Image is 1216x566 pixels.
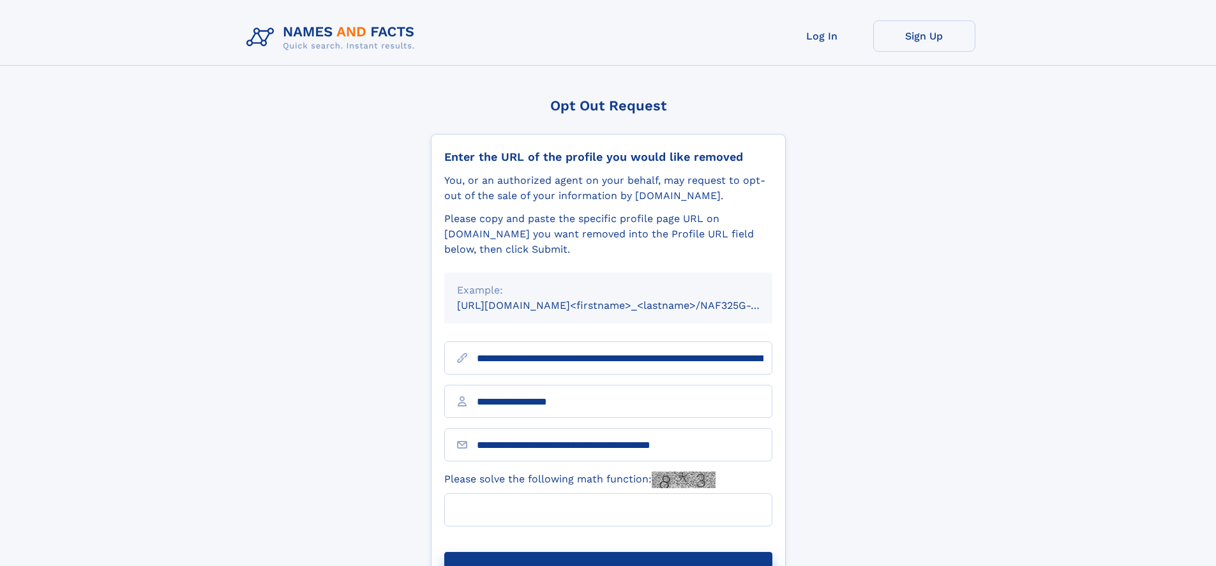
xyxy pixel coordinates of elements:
[444,211,772,257] div: Please copy and paste the specific profile page URL on [DOMAIN_NAME] you want removed into the Pr...
[241,20,425,55] img: Logo Names and Facts
[771,20,873,52] a: Log In
[431,98,786,114] div: Opt Out Request
[873,20,975,52] a: Sign Up
[444,150,772,164] div: Enter the URL of the profile you would like removed
[444,173,772,204] div: You, or an authorized agent on your behalf, may request to opt-out of the sale of your informatio...
[457,283,760,298] div: Example:
[457,299,797,311] small: [URL][DOMAIN_NAME]<firstname>_<lastname>/NAF325G-xxxxxxxx
[444,472,716,488] label: Please solve the following math function:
